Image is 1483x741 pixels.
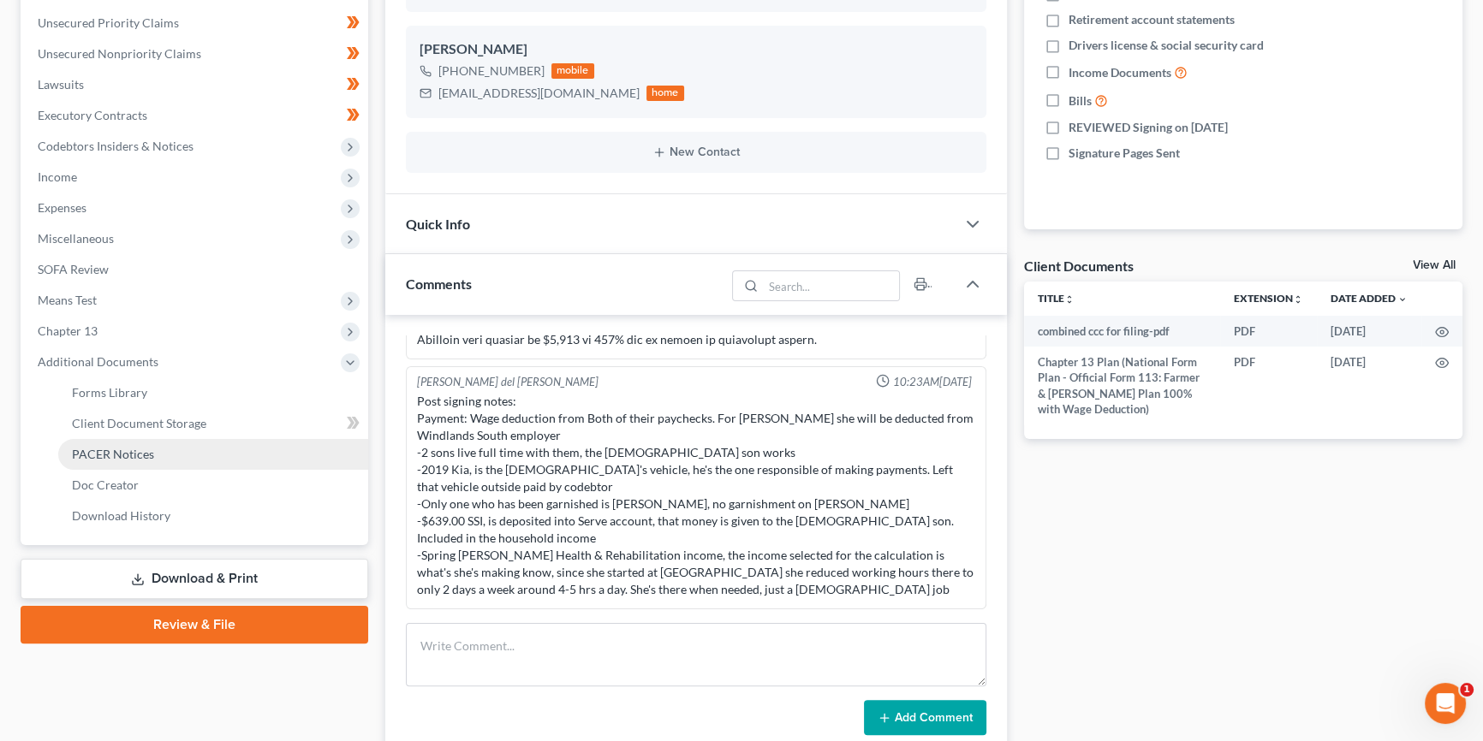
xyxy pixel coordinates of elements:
span: Additional Documents [38,354,158,369]
a: Lawsuits [24,69,368,100]
td: PDF [1220,316,1317,347]
span: Expenses [38,200,86,215]
span: Bills [1069,92,1092,110]
span: Executory Contracts [38,108,147,122]
span: Lawsuits [38,77,84,92]
span: Drivers license & social security card [1069,37,1264,54]
div: Client Documents [1024,257,1134,275]
td: combined ccc for filing-pdf [1024,316,1221,347]
div: [PERSON_NAME] [420,39,973,60]
span: Download History [72,508,170,523]
span: Chapter 13 [38,323,98,338]
td: [DATE] [1317,316,1421,347]
a: Unsecured Priority Claims [24,8,368,39]
a: SOFA Review [24,254,368,285]
span: Income [38,169,77,184]
a: Download History [58,501,368,531]
div: [EMAIL_ADDRESS][DOMAIN_NAME] [438,85,640,102]
a: Executory Contracts [24,100,368,131]
div: home [646,86,684,101]
a: Unsecured Nonpriority Claims [24,39,368,69]
a: Date Added expand_more [1331,292,1408,305]
td: Chapter 13 Plan (National Form Plan - Official Form 113: Farmer & [PERSON_NAME] Plan 100% with Wa... [1024,347,1221,425]
td: [DATE] [1317,347,1421,425]
div: mobile [551,63,594,79]
iframe: Intercom live chat [1425,683,1466,724]
span: PACER Notices [72,447,154,461]
span: 10:23AM[DATE] [893,374,972,390]
i: unfold_more [1064,294,1075,305]
a: Titleunfold_more [1038,292,1075,305]
a: View All [1413,259,1456,271]
span: Quick Info [406,216,470,232]
span: Retirement account statements [1069,11,1235,28]
i: expand_more [1397,294,1408,305]
a: Client Document Storage [58,408,368,439]
a: Forms Library [58,377,368,408]
a: PACER Notices [58,439,368,470]
button: Add Comment [864,700,986,736]
div: [PERSON_NAME] del [PERSON_NAME] [417,374,599,390]
button: New Contact [420,145,973,159]
span: Comments [406,276,472,292]
i: unfold_more [1293,294,1303,305]
span: SOFA Review [38,262,109,276]
span: Doc Creator [72,477,139,492]
a: Doc Creator [58,470,368,501]
span: 1 [1460,683,1474,697]
input: Search... [763,271,899,300]
a: Extensionunfold_more [1234,292,1303,305]
div: Post signing notes: Payment: Wage deduction from Both of their paychecks. For [PERSON_NAME] she w... [417,393,975,598]
span: Miscellaneous [38,231,114,246]
span: Codebtors Insiders & Notices [38,139,194,153]
td: PDF [1220,347,1317,425]
span: Unsecured Nonpriority Claims [38,46,201,61]
div: [PHONE_NUMBER] [438,62,545,80]
span: Signature Pages Sent [1069,145,1180,162]
span: Means Test [38,293,97,307]
a: Review & File [21,606,368,643]
span: Unsecured Priority Claims [38,15,179,30]
span: Forms Library [72,385,147,400]
span: Income Documents [1069,64,1171,81]
a: Download & Print [21,559,368,599]
span: REVIEWED Signing on [DATE] [1069,119,1228,136]
span: Client Document Storage [72,416,206,430]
